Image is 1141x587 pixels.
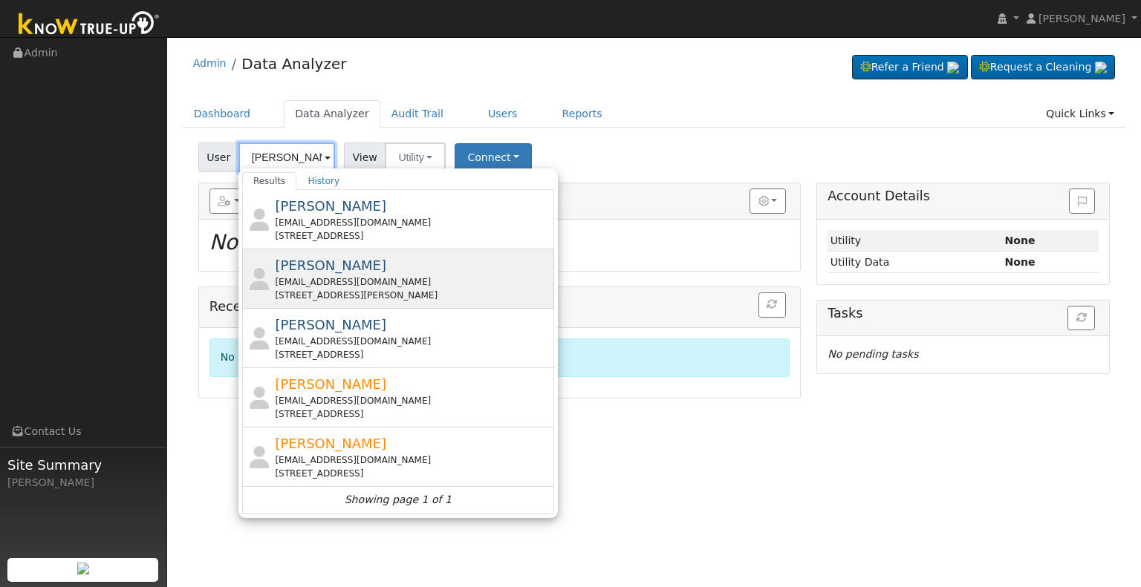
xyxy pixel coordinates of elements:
span: User [198,142,239,172]
a: Refer a Friend [852,55,968,80]
a: History [296,172,351,190]
a: Dashboard [183,100,262,128]
input: Select a User [238,142,335,172]
button: Utility [385,142,446,172]
div: [STREET_ADDRESS] [275,407,550,421]
span: [PERSON_NAME] [275,198,386,214]
a: Data Analyzer [241,55,346,73]
a: Admin [193,57,227,69]
i: Showing page 1 of 1 [345,492,452,508]
i: No Utility connection [209,230,428,255]
button: Refresh [758,292,786,318]
span: Site Summary [7,455,159,475]
td: Utility [828,230,1002,252]
div: [EMAIL_ADDRESS][DOMAIN_NAME] [275,216,550,229]
div: [STREET_ADDRESS] [275,229,550,243]
button: Issue History [1069,188,1095,214]
span: [PERSON_NAME] [275,436,386,451]
div: [EMAIL_ADDRESS][DOMAIN_NAME] [275,453,550,467]
a: Request a Cleaning [971,55,1115,80]
i: No pending tasks [828,348,918,360]
img: retrieve [1095,62,1107,73]
button: Connect [455,143,532,172]
div: [EMAIL_ADDRESS][DOMAIN_NAME] [275,275,550,289]
td: Utility Data [828,252,1002,273]
img: retrieve [77,563,89,574]
div: [PERSON_NAME] [7,475,159,491]
div: [STREET_ADDRESS][PERSON_NAME] [275,289,550,302]
strong: None [1004,256,1035,268]
button: Refresh [1067,306,1095,331]
a: Data Analyzer [284,100,380,128]
img: retrieve [947,62,959,73]
span: [PERSON_NAME] [275,376,386,392]
a: Results [242,172,297,190]
span: [PERSON_NAME] [275,258,386,273]
div: No recent events [209,338,790,376]
span: [PERSON_NAME] [275,317,386,332]
h5: Recent Events [209,292,790,322]
a: Reports [551,100,614,128]
div: [STREET_ADDRESS] [275,467,550,480]
h5: Account Details [828,188,1099,204]
div: [EMAIL_ADDRESS][DOMAIN_NAME] [275,394,550,407]
img: Know True-Up [11,8,167,42]
strong: ID: null, authorized: None [1004,235,1035,246]
div: [EMAIL_ADDRESS][DOMAIN_NAME] [275,335,550,348]
a: Audit Trail [380,100,455,128]
span: [PERSON_NAME] [1038,13,1125,24]
div: [STREET_ADDRESS] [275,348,550,361]
a: Users [477,100,529,128]
a: Quick Links [1035,100,1125,128]
span: View [344,142,386,172]
h5: Tasks [828,306,1099,321]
